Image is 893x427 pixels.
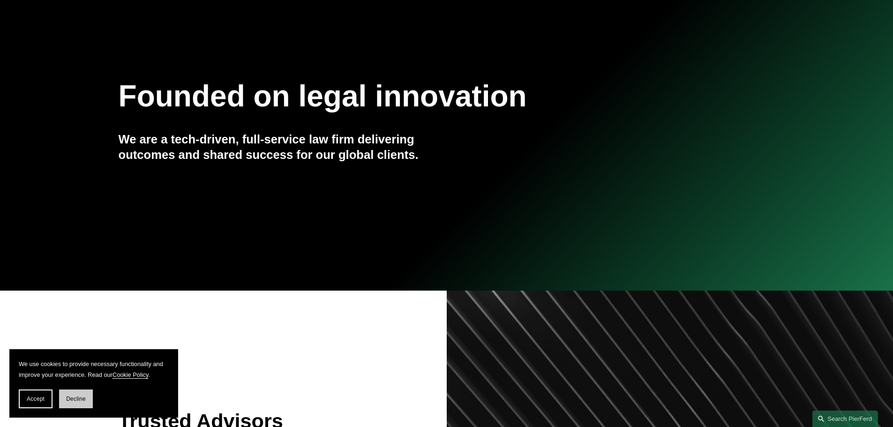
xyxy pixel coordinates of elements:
a: Search this site [812,411,878,427]
a: Cookie Policy [113,371,149,378]
button: Accept [19,390,53,408]
h1: Founded on legal innovation [119,79,666,113]
span: Accept [27,396,45,402]
p: We use cookies to provide necessary functionality and improve your experience. Read our . [19,359,169,380]
span: Decline [66,396,86,402]
h4: We are a tech-driven, full-service law firm delivering outcomes and shared success for our global... [119,132,447,162]
button: Decline [59,390,93,408]
section: Cookie banner [9,349,178,418]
